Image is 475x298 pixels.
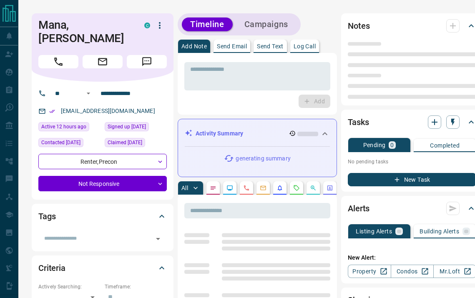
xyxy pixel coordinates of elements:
h2: Criteria [38,261,65,275]
p: generating summary [236,154,290,163]
div: Tags [38,206,167,226]
button: Open [83,88,93,98]
svg: Emails [260,185,266,191]
svg: Calls [243,185,250,191]
p: All [181,185,188,191]
p: Activity Summary [196,129,243,138]
div: Tue Sep 27 2022 [105,122,167,134]
div: Wed Aug 13 2025 [38,122,101,134]
svg: Listing Alerts [276,185,283,191]
h2: Tags [38,210,55,223]
svg: Email Verified [49,108,55,114]
span: Claimed [DATE] [108,138,142,147]
svg: Requests [293,185,300,191]
p: Log Call [294,43,316,49]
button: Timeline [182,18,233,31]
p: Pending [363,142,386,148]
p: Listing Alerts [356,228,392,234]
div: Not Responsive [38,176,167,191]
p: Add Note [181,43,207,49]
svg: Opportunities [310,185,317,191]
h2: Alerts [348,202,369,215]
p: Send Email [217,43,247,49]
svg: Agent Actions [327,185,333,191]
h1: Mana, [PERSON_NAME] [38,18,132,45]
p: Actively Searching: [38,283,101,290]
button: Campaigns [236,18,297,31]
button: Open [152,233,164,245]
div: Criteria [38,258,167,278]
svg: Lead Browsing Activity [226,185,233,191]
div: Thu Oct 27 2022 [38,138,101,150]
h2: Notes [348,19,369,33]
p: 0 [390,142,394,148]
p: Completed [430,143,460,148]
span: Signed up [DATE] [108,123,146,131]
span: Active 12 hours ago [41,123,86,131]
div: Renter , Precon [38,154,167,169]
div: Activity Summary [185,126,330,141]
p: Send Text [257,43,284,49]
p: Building Alerts [420,228,459,234]
span: Message [127,55,167,68]
div: Wed Jul 30 2025 [105,138,167,150]
h2: Tasks [348,115,369,129]
a: Condos [391,265,434,278]
span: Call [38,55,78,68]
svg: Notes [210,185,216,191]
span: Email [83,55,123,68]
a: Property [348,265,391,278]
a: [EMAIL_ADDRESS][DOMAIN_NAME] [61,108,155,114]
span: Contacted [DATE] [41,138,80,147]
div: condos.ca [144,23,150,28]
p: Timeframe: [105,283,167,290]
